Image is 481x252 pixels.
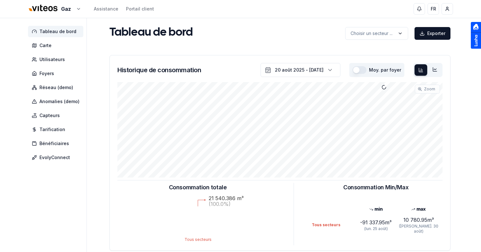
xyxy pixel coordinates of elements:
span: Zoom [424,87,435,92]
span: Capteurs [39,112,60,119]
div: ([PERSON_NAME]. 30 août) [397,224,440,234]
label: Moy. par foyer [369,68,401,72]
a: Assistance [94,6,118,12]
a: Tableau de bord [28,26,86,37]
a: Tarification [28,124,86,135]
a: Capteurs [28,110,86,121]
button: FR [428,3,439,15]
span: Foyers [39,70,54,77]
span: EvolyConnect [39,154,70,161]
p: Choisir un secteur ... [351,30,393,37]
div: (lun. 25 août) [354,226,397,231]
span: Carte [39,42,52,49]
h3: Consommation Min/Max [343,183,408,192]
div: min [354,206,397,212]
a: Foyers [28,68,86,79]
img: Viteos - Gaz Logo [28,1,59,16]
span: Bénéficiaires [39,140,69,147]
div: max [397,206,440,212]
a: Portail client [126,6,154,12]
span: Utilisateurs [39,56,65,63]
span: Anomalies (demo) [39,98,80,105]
div: Tous secteurs [312,222,354,227]
h1: Tableau de bord [109,26,193,39]
span: Tarification [39,126,65,133]
button: label [345,27,408,40]
a: Carte [28,40,86,51]
text: Tous secteurs [184,237,211,242]
a: EvolyConnect [28,152,86,163]
div: -91 337.95 m³ [354,219,397,226]
span: Réseau (demo) [39,84,73,91]
a: Bénéficiaires [28,138,86,149]
button: 20 août 2025 - [DATE] [261,63,340,77]
span: FR [431,6,436,12]
h3: Consommation totale [169,183,227,192]
h3: Historique de consommation [117,66,201,74]
text: (100.0%) [209,201,231,207]
button: Exporter [415,27,450,40]
div: 20 août 2025 - [DATE] [275,67,324,73]
button: Gaz [28,2,81,16]
span: Gaz [61,5,71,13]
text: 21 540.386 m³ [209,195,244,201]
a: Utilisateurs [28,54,86,65]
a: Anomalies (demo) [28,96,86,107]
span: Tableau de bord [39,28,76,35]
a: Réseau (demo) [28,82,86,93]
div: 10 780.95 m³ [397,216,440,224]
